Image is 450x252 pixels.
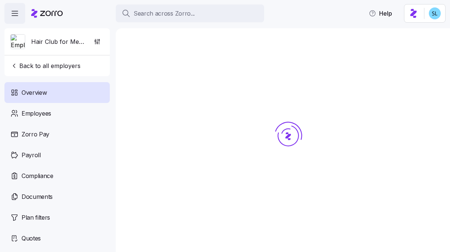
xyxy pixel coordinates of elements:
[7,58,83,73] button: Back to all employers
[22,130,49,139] span: Zorro Pay
[11,35,25,49] img: Employer logo
[22,234,41,243] span: Quotes
[22,88,47,97] span: Overview
[22,171,53,181] span: Compliance
[4,145,110,165] a: Payroll
[10,61,81,70] span: Back to all employers
[31,37,85,46] span: Hair Club for Men of [GEOGRAPHIC_DATA]
[4,186,110,207] a: Documents
[4,103,110,124] a: Employees
[4,207,110,228] a: Plan filters
[369,9,392,18] span: Help
[134,9,195,18] span: Search across Zorro...
[22,151,41,160] span: Payroll
[4,165,110,186] a: Compliance
[363,6,398,21] button: Help
[4,124,110,145] a: Zorro Pay
[4,228,110,249] a: Quotes
[116,4,264,22] button: Search across Zorro...
[22,213,50,222] span: Plan filters
[429,7,441,19] img: 7c620d928e46699fcfb78cede4daf1d1
[22,109,51,118] span: Employees
[22,192,53,201] span: Documents
[4,82,110,103] a: Overview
